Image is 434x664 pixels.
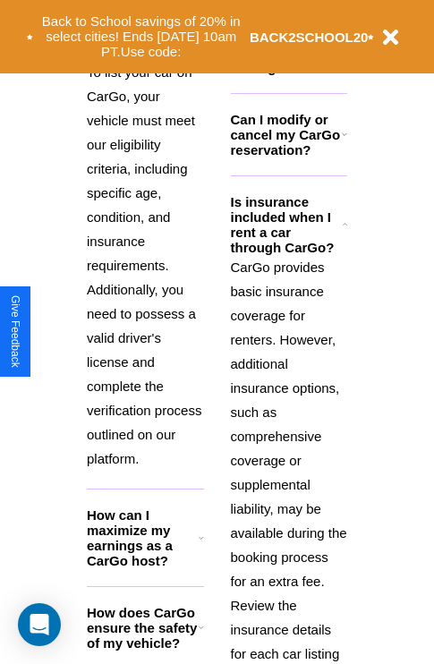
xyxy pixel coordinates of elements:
div: Give Feedback [9,295,21,368]
h3: Can I modify or cancel my CarGo reservation? [231,112,342,157]
b: BACK2SCHOOL20 [250,30,369,45]
div: Open Intercom Messenger [18,603,61,646]
h3: How does CarGo ensure the safety of my vehicle? [87,605,199,651]
button: Back to School savings of 20% in select cities! Ends [DATE] 10am PT.Use code: [33,9,250,64]
h3: Is insurance included when I rent a car through CarGo? [231,194,343,255]
h3: How can I maximize my earnings as a CarGo host? [87,507,199,568]
p: To list your car on CarGo, your vehicle must meet our eligibility criteria, including specific ag... [87,60,204,471]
